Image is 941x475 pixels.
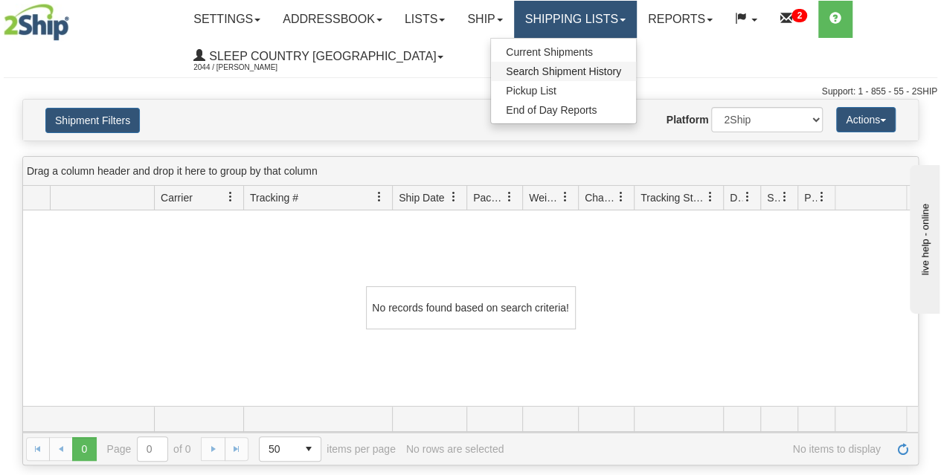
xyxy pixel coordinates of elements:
sup: 2 [791,9,807,22]
span: Tracking Status [640,190,705,205]
span: Carrier [161,190,193,205]
img: logo2044.jpg [4,4,69,41]
span: Current Shipments [506,46,593,58]
span: Page of 0 [107,436,191,462]
a: Pickup List [491,81,636,100]
a: Sleep Country [GEOGRAPHIC_DATA] 2044 / [PERSON_NAME] [182,38,455,75]
span: select [297,437,321,461]
div: No records found based on search criteria! [366,286,576,329]
span: Sleep Country [GEOGRAPHIC_DATA] [205,50,436,62]
span: Tracking # [250,190,298,205]
a: Search Shipment History [491,62,636,81]
a: Tracking # filter column settings [367,184,392,210]
span: Packages [473,190,504,205]
iframe: chat widget [907,161,940,313]
span: items per page [259,436,396,462]
a: Refresh [891,437,915,461]
a: Shipping lists [514,1,637,38]
span: Shipment Issues [767,190,780,205]
a: Ship [456,1,513,38]
a: Packages filter column settings [497,184,522,210]
button: Shipment Filters [45,108,140,133]
span: 50 [269,442,288,456]
a: Charge filter column settings [608,184,634,210]
span: Charge [585,190,616,205]
div: grid grouping header [23,157,918,186]
a: 2 [768,1,818,38]
a: Ship Date filter column settings [441,184,466,210]
span: No items to display [514,443,881,455]
span: Ship Date [399,190,444,205]
span: 2044 / [PERSON_NAME] [193,60,305,75]
div: No rows are selected [406,443,504,455]
div: live help - online [11,13,138,24]
a: Weight filter column settings [553,184,578,210]
span: Pickup Status [804,190,817,205]
label: Platform [667,112,709,127]
a: Addressbook [272,1,394,38]
button: Actions [836,107,896,132]
a: Settings [182,1,272,38]
a: Current Shipments [491,42,636,62]
a: Pickup Status filter column settings [809,184,835,210]
span: Page sizes drop down [259,436,321,462]
span: Search Shipment History [506,65,621,77]
a: Shipment Issues filter column settings [772,184,797,210]
span: End of Day Reports [506,104,597,116]
div: Support: 1 - 855 - 55 - 2SHIP [4,85,937,98]
a: Reports [637,1,724,38]
a: Delivery Status filter column settings [735,184,760,210]
span: Pickup List [506,85,556,97]
a: Carrier filter column settings [218,184,243,210]
a: Tracking Status filter column settings [698,184,723,210]
a: End of Day Reports [491,100,636,120]
span: Weight [529,190,560,205]
span: Page 0 [72,437,96,461]
span: Delivery Status [730,190,742,205]
a: Lists [394,1,456,38]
